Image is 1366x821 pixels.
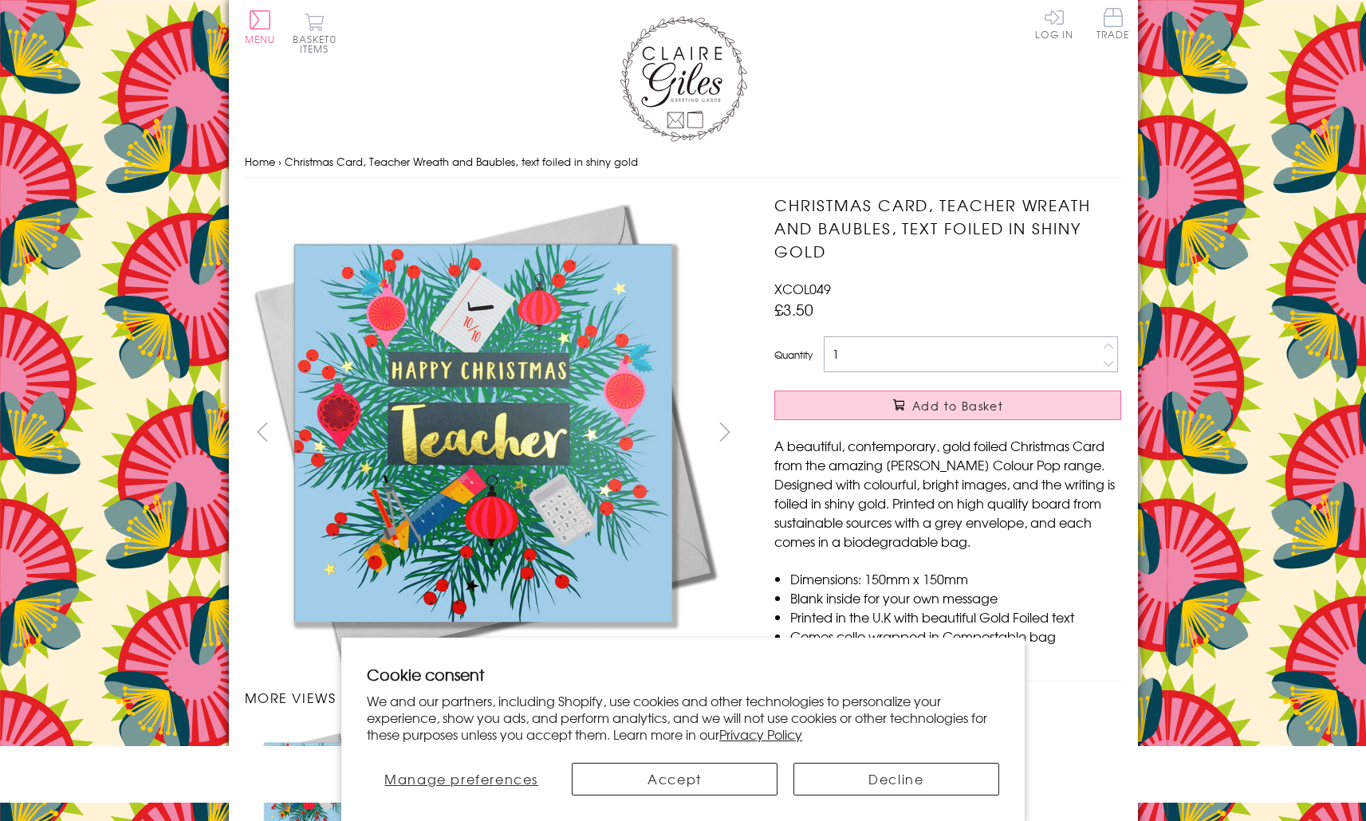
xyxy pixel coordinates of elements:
span: Add to Basket [912,398,1003,414]
button: Manage preferences [367,763,556,795]
h3: More views [245,688,743,707]
button: Accept [572,763,777,795]
img: Christmas Card, Teacher Wreath and Baubles, text foiled in shiny gold [244,194,722,672]
button: Basket0 items [293,13,337,53]
label: Quantity [774,348,813,362]
span: £3.50 [774,298,813,320]
img: Christmas Card, Teacher Wreath and Baubles, text foiled in shiny gold [742,194,1221,672]
li: Blank inside for your own message [790,588,1121,607]
img: Claire Giles Greetings Cards [620,16,747,142]
a: Log In [1035,8,1073,39]
button: Decline [793,763,999,795]
a: Privacy Policy [719,725,802,744]
span: XCOL049 [774,279,831,298]
span: › [278,154,281,169]
button: Menu [245,10,276,44]
p: A beautiful, contemporary, gold foiled Christmas Card from the amazing [PERSON_NAME] Colour Pop r... [774,436,1121,551]
h2: Cookie consent [367,663,999,685]
p: We and our partners, including Shopify, use cookies and other technologies to personalize your ex... [367,693,999,742]
li: Dimensions: 150mm x 150mm [790,569,1121,588]
span: Christmas Card, Teacher Wreath and Baubles, text foiled in shiny gold [285,154,638,169]
li: Printed in the U.K with beautiful Gold Foiled text [790,607,1121,627]
span: 0 items [300,32,337,56]
a: Trade [1096,8,1130,42]
button: next [707,414,742,450]
span: Manage preferences [384,769,538,788]
li: Comes cello wrapped in Compostable bag [790,627,1121,646]
h1: Christmas Card, Teacher Wreath and Baubles, text foiled in shiny gold [774,194,1121,262]
button: prev [245,414,281,450]
span: Menu [245,32,276,46]
nav: breadcrumbs [245,146,1122,179]
a: Home [245,154,275,169]
button: Add to Basket [774,391,1121,420]
span: Trade [1096,8,1130,39]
